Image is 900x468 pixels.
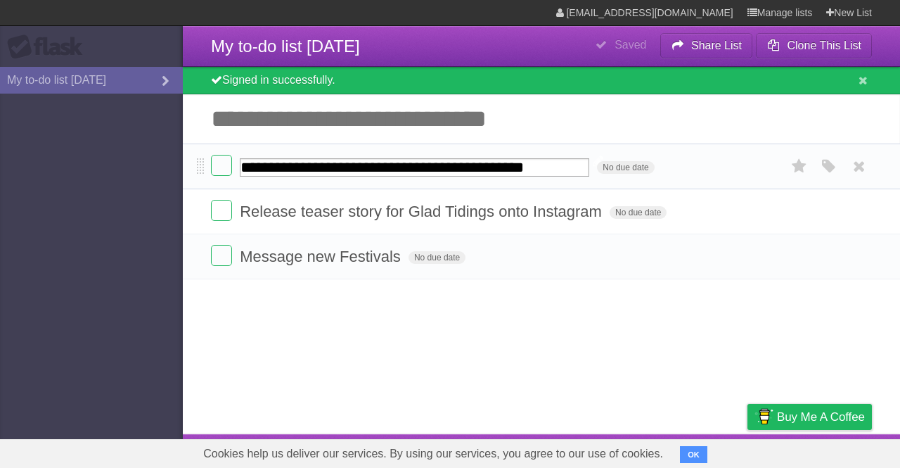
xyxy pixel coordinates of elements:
span: No due date [597,161,654,174]
b: Share List [691,39,742,51]
span: Cookies help us deliver our services. By using our services, you agree to our use of cookies. [189,440,677,468]
b: Saved [615,39,646,51]
a: Terms [681,438,712,464]
div: Signed in successfully. [183,67,900,94]
img: Buy me a coffee [754,405,773,429]
b: Clone This List [787,39,861,51]
div: Flask [7,34,91,60]
label: Done [211,155,232,176]
a: About [560,438,590,464]
span: Message new Festivals [240,248,404,265]
button: Clone This List [756,33,872,58]
label: Done [211,245,232,266]
label: Done [211,200,232,221]
span: Buy me a coffee [777,405,865,429]
span: No due date [610,206,667,219]
a: Buy me a coffee [747,404,872,430]
label: Star task [786,155,813,178]
span: Release teaser story for Glad Tidings onto Instagram [240,203,605,220]
span: No due date [409,251,465,264]
a: Suggest a feature [783,438,872,464]
a: Privacy [729,438,766,464]
a: Developers [607,438,664,464]
button: OK [680,446,707,463]
span: My to-do list [DATE] [211,37,360,56]
button: Share List [660,33,753,58]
